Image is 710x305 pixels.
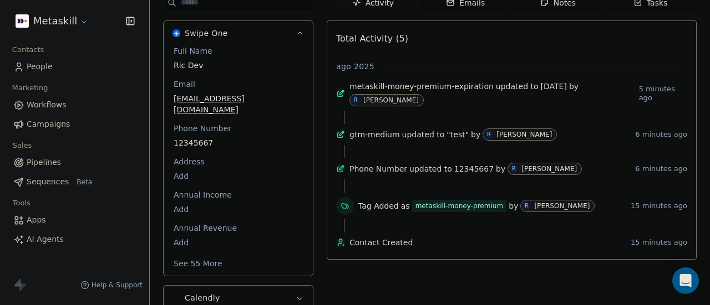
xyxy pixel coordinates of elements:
div: R [525,201,529,210]
span: Total Activity (5) [336,33,408,44]
span: Swipe One [185,28,228,39]
div: [PERSON_NAME] [496,131,552,138]
span: 15 minutes ago [631,201,687,210]
button: See 55 More [167,254,229,273]
a: Pipelines [9,153,140,172]
a: Apps [9,211,140,229]
span: Phone Number [171,123,234,134]
span: 6 minutes ago [635,164,687,173]
span: Tools [8,195,35,211]
span: by [471,129,480,140]
span: as [401,200,410,211]
button: Metaskill [13,12,91,30]
span: updated to [496,81,539,92]
a: SequencesBeta [9,173,140,191]
span: Metaskill [33,14,77,28]
div: Open Intercom Messenger [672,267,699,294]
span: gtm-medium [349,129,400,140]
img: Swipe One [173,29,180,37]
img: AVATAR%20METASKILL%20-%20Colori%20Positivo.png [16,14,29,28]
span: Address [171,156,207,167]
span: updated to [402,129,445,140]
span: 12345667 [174,137,303,148]
span: Full Name [171,45,215,56]
span: Beta [73,177,95,188]
span: Add [174,204,303,215]
span: Tag Added [358,200,399,211]
span: 15 minutes ago [631,238,687,247]
a: Workflows [9,96,140,114]
span: metaskill-money-premium-expiration [349,81,494,92]
a: People [9,58,140,76]
span: 6 minutes ago [635,130,687,139]
div: [PERSON_NAME] [521,165,577,173]
span: Annual Revenue [171,223,239,234]
span: ago 2025 [336,61,374,72]
span: [DATE] [541,81,567,92]
span: Marketing [7,80,53,96]
span: by [496,163,505,174]
span: Phone Number [349,163,407,174]
a: Campaigns [9,115,140,133]
span: Sales [8,137,37,154]
span: Pipelines [27,157,61,168]
span: 5 minutes ago [639,85,687,102]
span: Annual Income [171,189,234,200]
span: People [27,61,53,73]
div: [PERSON_NAME] [363,96,419,104]
span: Add [174,237,303,248]
img: Calendly [173,294,180,302]
span: 12345667 [454,163,494,174]
span: Contact Created [349,237,626,248]
span: by [569,81,579,92]
span: Calendly [185,292,220,303]
div: R [512,164,516,173]
span: "test" [447,129,469,140]
div: R [354,96,358,105]
span: AI Agents [27,234,64,245]
span: [EMAIL_ADDRESS][DOMAIN_NAME] [174,93,303,115]
span: Email [171,79,197,90]
div: [PERSON_NAME] [534,202,590,210]
span: Workflows [27,99,67,111]
div: R [487,130,491,139]
span: Apps [27,214,46,226]
span: Help & Support [92,281,143,290]
span: Contacts [7,42,49,58]
button: Swipe OneSwipe One [164,21,313,45]
a: AI Agents [9,230,140,249]
span: Campaigns [27,118,70,130]
span: Add [174,170,303,182]
span: updated to [409,163,452,174]
div: Swipe OneSwipe One [164,45,313,276]
div: metaskill-money-premium [415,201,504,211]
a: Help & Support [80,281,143,290]
span: by [509,200,518,211]
span: Ric Dev [174,60,303,71]
span: Sequences [27,176,69,188]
